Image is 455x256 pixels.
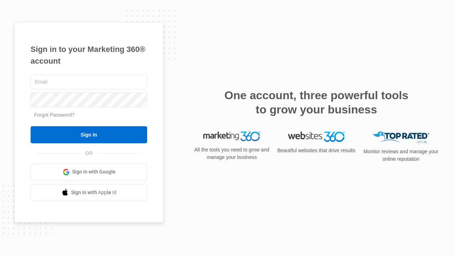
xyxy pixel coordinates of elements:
[222,88,411,117] h2: One account, three powerful tools to grow your business
[80,150,98,157] span: OR
[72,168,116,176] span: Sign in with Google
[31,164,147,181] a: Sign in with Google
[373,132,429,143] img: Top Rated Local
[277,147,356,154] p: Beautiful websites that drive results
[71,189,117,196] span: Sign in with Apple Id
[288,132,345,142] img: Websites 360
[34,112,75,118] a: Forgot Password?
[31,126,147,143] input: Sign In
[203,132,260,142] img: Marketing 360
[31,43,147,67] h1: Sign in to your Marketing 360® account
[192,146,272,161] p: All the tools you need to grow and manage your business
[31,184,147,201] a: Sign in with Apple Id
[361,148,441,163] p: Monitor reviews and manage your online reputation
[31,74,147,89] input: Email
